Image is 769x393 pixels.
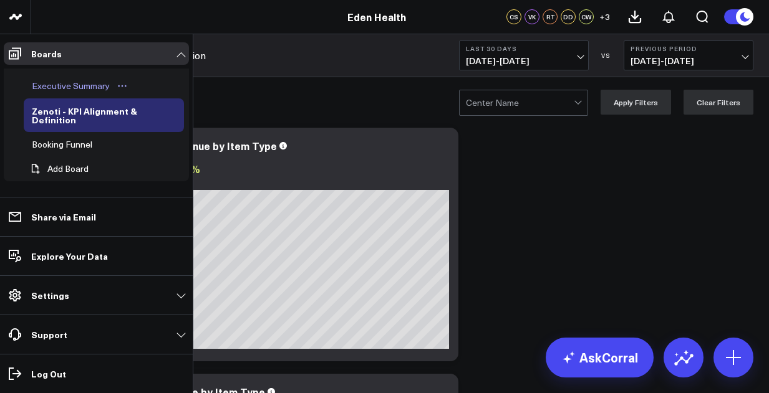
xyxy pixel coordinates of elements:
[546,338,654,377] a: AskCorral
[31,49,62,59] p: Boards
[459,40,589,70] button: Last 30 Days[DATE]-[DATE]
[31,329,67,339] p: Support
[24,73,137,98] a: Executive SummaryOpen board menu
[525,9,539,24] div: VK
[543,9,558,24] div: RT
[631,56,747,66] span: [DATE] - [DATE]
[56,180,449,190] div: Previous: $83.25K
[466,45,582,52] b: Last 30 Days
[113,81,132,91] button: Open board menu
[631,45,747,52] b: Previous Period
[599,12,610,21] span: + 3
[561,9,576,24] div: DD
[29,137,95,152] div: Booking Funnel
[4,362,189,385] a: Log Out
[31,290,69,300] p: Settings
[31,369,66,379] p: Log Out
[601,90,671,115] button: Apply Filters
[24,132,119,157] a: Booking FunnelOpen board menu
[579,9,594,24] div: CW
[684,90,753,115] button: Clear Filters
[31,251,108,261] p: Explore Your Data
[24,98,177,132] a: Zenoti - KPI Alignment & DefinitionOpen board menu
[31,212,96,222] p: Share via Email
[29,78,113,93] div: Executive Summary
[347,10,406,24] a: Eden Health
[506,9,521,24] div: CS
[466,56,582,66] span: [DATE] - [DATE]
[597,9,612,24] button: +3
[24,157,95,181] button: Add Board
[624,40,753,70] button: Previous Period[DATE]-[DATE]
[29,103,157,127] div: Zenoti - KPI Alignment & Definition
[595,52,617,59] div: VS
[47,164,89,174] span: Add Board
